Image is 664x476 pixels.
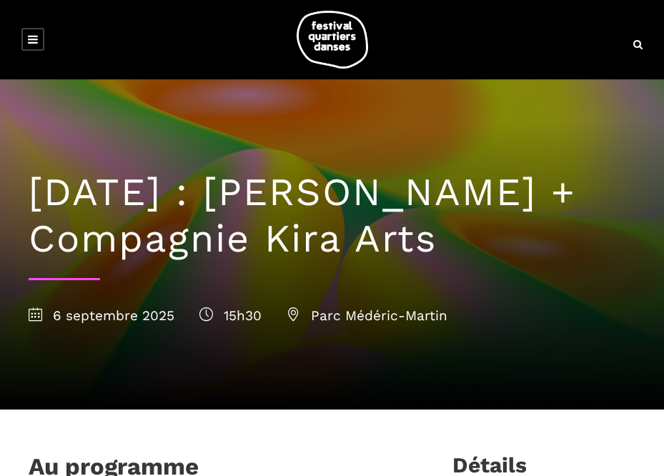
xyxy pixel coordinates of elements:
span: 6 septembre 2025 [29,307,174,324]
span: 15h30 [199,307,262,324]
h1: [DATE] : [PERSON_NAME] + Compagnie Kira Arts [29,169,635,262]
img: logo-fqd-med [297,11,368,69]
span: Parc Médéric-Martin [287,307,447,324]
